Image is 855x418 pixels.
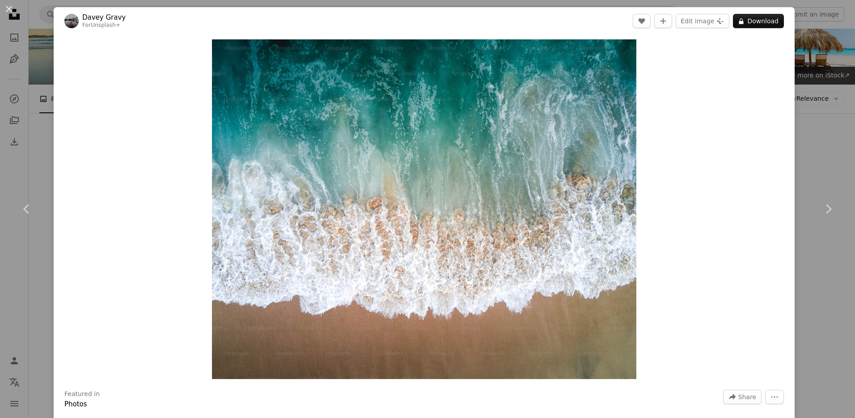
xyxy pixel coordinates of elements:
[801,166,855,252] a: Next
[64,400,87,408] a: Photos
[82,22,126,29] div: For
[212,39,636,379] img: an aerial view of a beach with waves crashing on it
[212,39,636,379] button: Zoom in on this image
[738,390,756,404] span: Share
[64,14,79,28] img: Go to Davey Gravy's profile
[733,14,784,28] button: Download
[64,390,100,399] h3: Featured in
[676,14,729,28] button: Edit image
[633,14,651,28] button: Like
[91,22,120,28] a: Unsplash+
[654,14,672,28] button: Add to Collection
[723,390,762,404] button: Share this image
[765,390,784,404] button: More Actions
[82,13,126,22] a: Davey Gravy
